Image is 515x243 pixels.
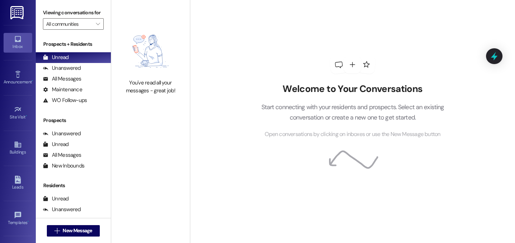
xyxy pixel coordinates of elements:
a: Buildings [4,138,32,158]
div: All Messages [43,217,81,224]
div: Maintenance [43,86,82,93]
h2: Welcome to Your Conversations [250,83,455,95]
span: New Message [63,227,92,234]
a: Site Visit • [4,103,32,123]
img: ResiDesk Logo [10,6,25,19]
div: New Inbounds [43,162,84,170]
div: Prospects [36,117,111,124]
i:  [96,21,100,27]
span: • [28,219,29,224]
div: You've read all your messages - great job! [119,79,182,94]
div: Residents [36,182,111,189]
a: Inbox [4,33,32,52]
div: Unanswered [43,206,81,213]
p: Start connecting with your residents and prospects. Select an existing conversation or create a n... [250,102,455,122]
div: Unread [43,195,69,203]
a: Leads [4,174,32,193]
div: Unanswered [43,64,81,72]
label: Viewing conversations for [43,7,104,18]
img: empty-state [119,27,182,76]
div: WO Follow-ups [43,97,87,104]
div: All Messages [43,75,81,83]
div: Prospects + Residents [36,40,111,48]
div: All Messages [43,151,81,159]
span: • [32,78,33,83]
span: Open conversations by clicking on inboxes or use the New Message button [265,130,440,139]
div: Unread [43,54,69,61]
div: Unanswered [43,130,81,137]
input: All communities [46,18,92,30]
div: Unread [43,141,69,148]
button: New Message [47,225,100,237]
span: • [26,113,27,118]
a: Templates • [4,209,32,228]
i:  [54,228,60,234]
